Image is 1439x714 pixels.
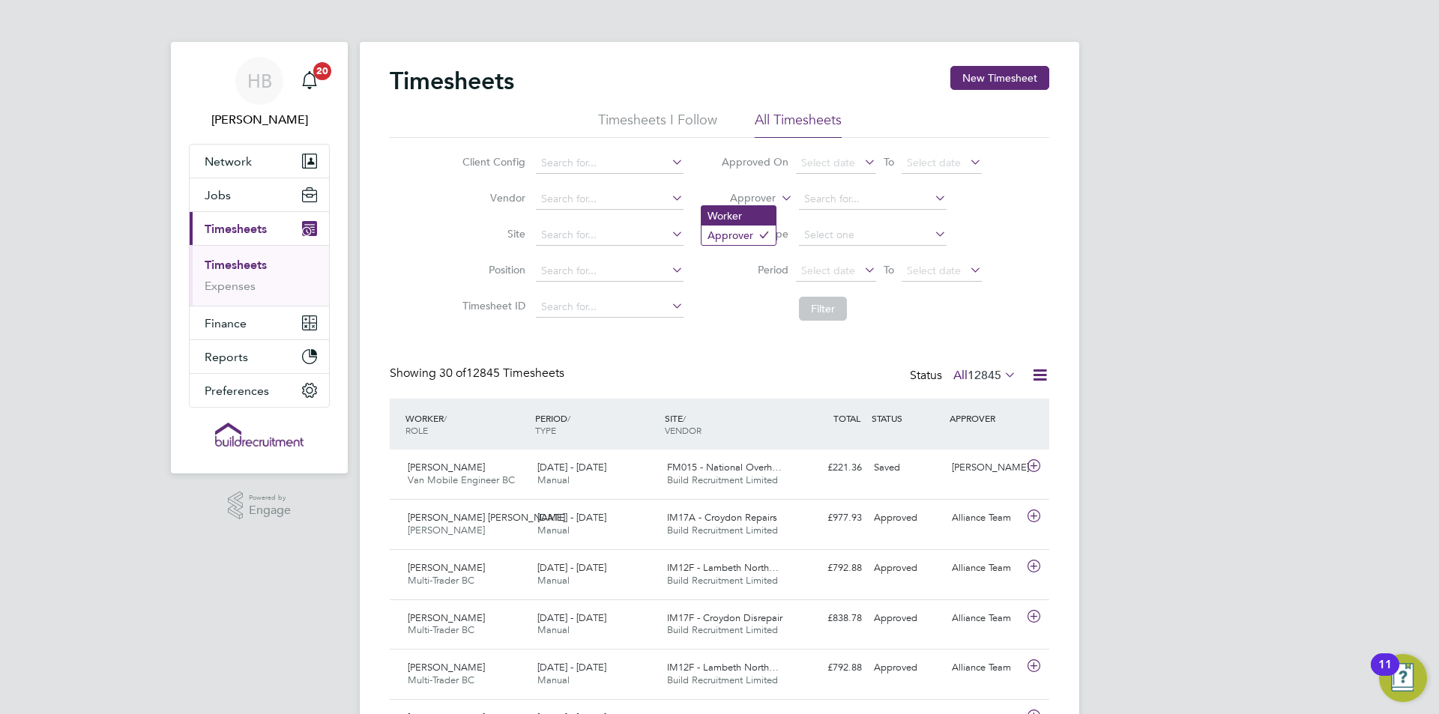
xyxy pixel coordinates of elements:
[661,405,791,444] div: SITE
[205,258,267,272] a: Timesheets
[408,561,485,574] span: [PERSON_NAME]
[458,155,525,169] label: Client Config
[535,424,556,436] span: TYPE
[405,424,428,436] span: ROLE
[946,556,1024,581] div: Alliance Team
[313,62,331,80] span: 20
[536,189,684,210] input: Search for...
[907,156,961,169] span: Select date
[1378,665,1392,684] div: 11
[537,561,606,574] span: [DATE] - [DATE]
[537,474,570,486] span: Manual
[537,674,570,686] span: Manual
[408,623,474,636] span: Multi-Trader BC
[537,661,606,674] span: [DATE] - [DATE]
[667,611,782,624] span: IM17F - Croydon Disrepair
[408,674,474,686] span: Multi-Trader BC
[458,299,525,312] label: Timesheet ID
[946,606,1024,631] div: Alliance Team
[205,384,269,398] span: Preferences
[946,405,1024,432] div: APPROVER
[1379,654,1427,702] button: Open Resource Center, 11 new notifications
[667,574,778,587] span: Build Recruitment Limited
[907,264,961,277] span: Select date
[868,556,946,581] div: Approved
[531,405,661,444] div: PERIOD
[702,226,776,245] li: Approver
[171,42,348,474] nav: Main navigation
[458,227,525,240] label: Site
[950,66,1049,90] button: New Timesheet
[721,155,788,169] label: Approved On
[189,57,330,129] a: HB[PERSON_NAME]
[295,57,325,105] a: 20
[910,366,1019,387] div: Status
[205,316,247,330] span: Finance
[249,504,291,517] span: Engage
[249,491,291,504] span: Powered by
[536,153,684,174] input: Search for...
[868,506,946,530] div: Approved
[946,656,1024,680] div: Alliance Team
[879,260,899,279] span: To
[667,511,777,524] span: IM17A - Croydon Repairs
[833,412,860,424] span: TOTAL
[953,368,1016,383] label: All
[190,212,329,245] button: Timesheets
[790,506,868,530] div: £977.93
[799,225,947,246] input: Select one
[408,611,485,624] span: [PERSON_NAME]
[968,368,1001,383] span: 12845
[537,524,570,536] span: Manual
[537,461,606,474] span: [DATE] - [DATE]
[408,461,485,474] span: [PERSON_NAME]
[567,412,570,424] span: /
[868,405,946,432] div: STATUS
[790,556,868,581] div: £792.88
[536,261,684,282] input: Search for...
[390,366,567,381] div: Showing
[598,111,717,138] li: Timesheets I Follow
[536,297,684,318] input: Search for...
[667,661,779,674] span: IM12F - Lambeth North…
[439,366,564,381] span: 12845 Timesheets
[458,191,525,205] label: Vendor
[408,574,474,587] span: Multi-Trader BC
[536,225,684,246] input: Search for...
[667,623,778,636] span: Build Recruitment Limited
[868,656,946,680] div: Approved
[390,66,514,96] h2: Timesheets
[801,264,855,277] span: Select date
[665,424,702,436] span: VENDOR
[708,191,776,206] label: Approver
[247,71,272,91] span: HB
[790,606,868,631] div: £838.78
[755,111,842,138] li: All Timesheets
[444,412,447,424] span: /
[537,574,570,587] span: Manual
[946,506,1024,530] div: Alliance Team
[205,188,231,202] span: Jobs
[190,245,329,306] div: Timesheets
[408,511,565,524] span: [PERSON_NAME] [PERSON_NAME]
[721,263,788,276] label: Period
[799,297,847,321] button: Filter
[458,263,525,276] label: Position
[946,456,1024,480] div: [PERSON_NAME]
[205,154,252,169] span: Network
[667,524,778,536] span: Build Recruitment Limited
[667,461,782,474] span: FM015 - National Overh…
[402,405,531,444] div: WORKER
[439,366,466,381] span: 30 of
[408,661,485,674] span: [PERSON_NAME]
[190,145,329,178] button: Network
[667,561,779,574] span: IM12F - Lambeth North…
[205,279,256,293] a: Expenses
[190,340,329,373] button: Reports
[702,206,776,226] li: Worker
[879,152,899,172] span: To
[190,306,329,339] button: Finance
[215,423,304,447] img: buildrec-logo-retina.png
[683,412,686,424] span: /
[408,524,485,536] span: [PERSON_NAME]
